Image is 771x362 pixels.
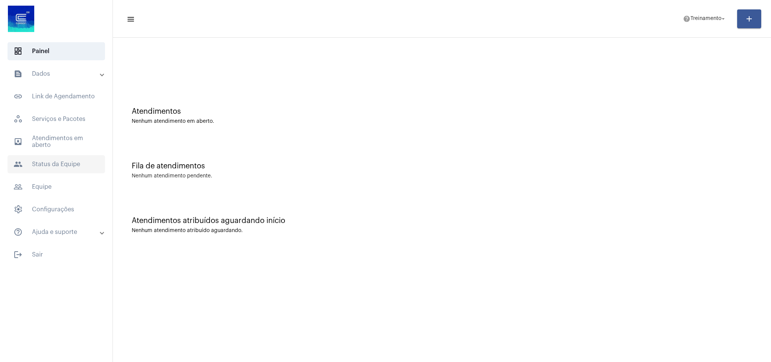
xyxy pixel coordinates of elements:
[683,15,690,23] mat-icon: help
[132,173,212,179] div: Nenhum atendimento pendente.
[14,137,23,146] mat-icon: sidenav icon
[14,182,23,191] mat-icon: sidenav icon
[720,15,727,22] mat-icon: arrow_drop_down
[8,246,105,264] span: Sair
[132,107,752,116] div: Atendimentos
[132,162,752,170] div: Fila de atendimentos
[8,110,105,128] span: Serviços e Pacotes
[8,87,105,105] span: Link de Agendamento
[8,42,105,60] span: Painel
[8,200,105,218] span: Configurações
[5,65,113,83] mat-expansion-panel-header: sidenav iconDados
[678,11,731,26] button: Treinamento
[5,223,113,241] mat-expansion-panel-header: sidenav iconAjuda e suporte
[126,15,134,24] mat-icon: sidenav icon
[745,14,754,23] mat-icon: add
[14,250,23,259] mat-icon: sidenav icon
[8,155,105,173] span: Status da Equipe
[690,16,721,21] span: Treinamento
[8,133,105,151] span: Atendimentos em aberto
[14,228,23,237] mat-icon: sidenav icon
[14,92,23,101] mat-icon: sidenav icon
[14,115,23,124] span: sidenav icon
[132,119,752,124] div: Nenhum atendimento em aberto.
[14,228,100,237] mat-panel-title: Ajuda e suporte
[132,217,752,225] div: Atendimentos atribuídos aguardando início
[14,205,23,214] span: sidenav icon
[14,160,23,169] mat-icon: sidenav icon
[132,228,752,234] div: Nenhum atendimento atribuído aguardando.
[8,178,105,196] span: Equipe
[14,47,23,56] span: sidenav icon
[14,69,100,78] mat-panel-title: Dados
[14,69,23,78] mat-icon: sidenav icon
[6,4,36,34] img: d4669ae0-8c07-2337-4f67-34b0df7f5ae4.jpeg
